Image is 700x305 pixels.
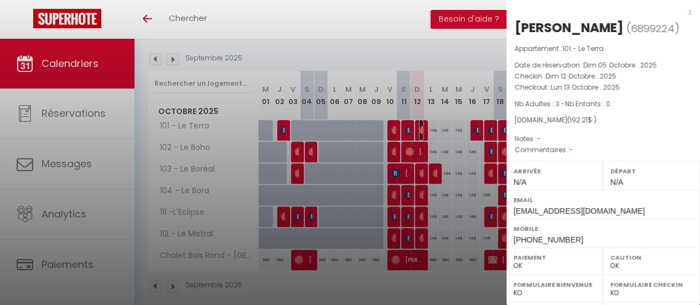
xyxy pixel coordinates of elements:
p: Notes : [515,133,692,144]
span: Nb Enfants : 0 [565,99,610,108]
span: N/A [610,178,623,187]
label: Départ [610,166,693,177]
p: Commentaires : [515,144,692,156]
span: Lun 13 Octobre . 2025 [551,82,620,92]
span: [EMAIL_ADDRESS][DOMAIN_NAME] [514,206,645,215]
div: [DOMAIN_NAME] [515,115,692,126]
span: - [569,145,573,154]
label: Caution [610,252,693,263]
label: Email [514,194,693,205]
span: ( $ ) [567,115,597,125]
label: Paiement [514,252,596,263]
label: Arrivée [514,166,596,177]
div: x [506,6,692,19]
span: 192.21 [570,115,588,125]
div: [PERSON_NAME] [515,19,624,37]
p: Checkout : [515,82,692,93]
p: Appartement : [515,43,692,54]
span: 6899224 [631,22,675,35]
span: ( ) [626,20,680,36]
span: Dim 05 Octobre . 2025 [583,60,657,70]
span: - [537,134,541,143]
label: Formulaire Checkin [610,279,693,290]
label: Mobile [514,223,693,234]
span: [PHONE_NUMBER] [514,235,583,244]
span: Dim 12 Octobre . 2025 [546,71,616,81]
label: Formulaire Bienvenue [514,279,596,290]
span: 101 - Le Terra [562,44,604,53]
span: N/A [514,178,526,187]
span: Nb Adultes : 3 - [515,99,610,108]
p: Date de réservation : [515,60,692,71]
p: Checkin : [515,71,692,82]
